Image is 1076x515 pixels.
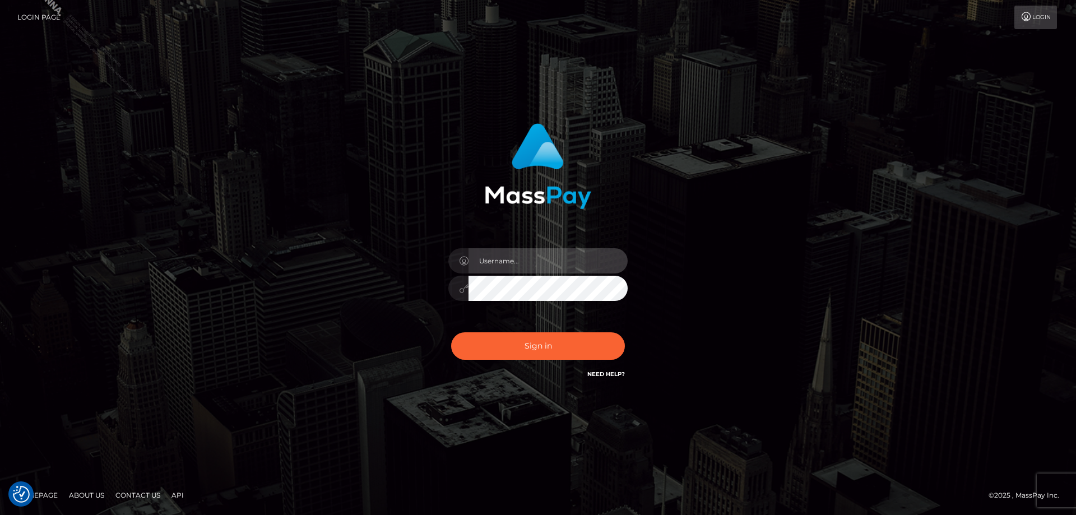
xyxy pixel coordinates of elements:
[485,123,591,209] img: MassPay Login
[111,486,165,504] a: Contact Us
[1014,6,1057,29] a: Login
[167,486,188,504] a: API
[17,6,61,29] a: Login Page
[989,489,1068,502] div: © 2025 , MassPay Inc.
[469,248,628,273] input: Username...
[12,486,62,504] a: Homepage
[451,332,625,360] button: Sign in
[13,486,30,503] button: Consent Preferences
[64,486,109,504] a: About Us
[13,486,30,503] img: Revisit consent button
[587,370,625,378] a: Need Help?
